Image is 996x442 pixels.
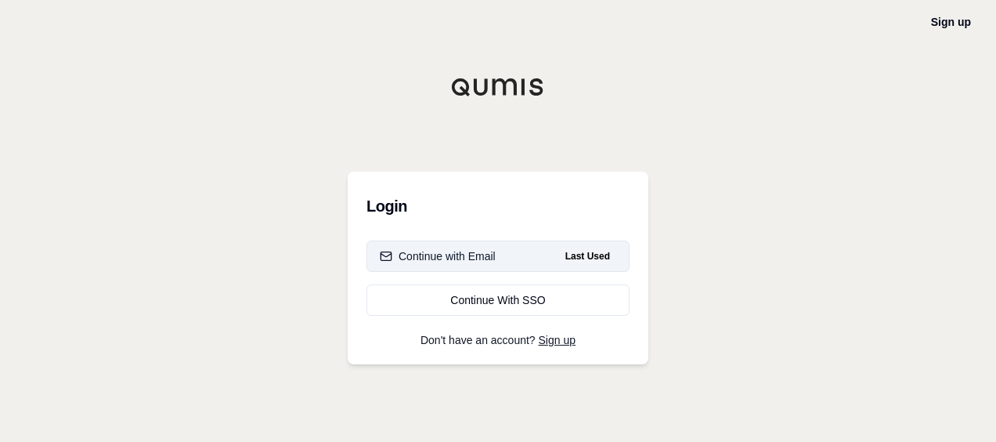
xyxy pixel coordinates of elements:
a: Sign up [931,16,971,28]
p: Don't have an account? [366,335,630,346]
div: Continue with Email [380,248,496,264]
span: Last Used [559,247,616,266]
a: Continue With SSO [366,284,630,316]
img: Qumis [451,78,545,96]
h3: Login [366,190,630,222]
a: Sign up [539,334,576,346]
button: Continue with EmailLast Used [366,241,630,272]
div: Continue With SSO [380,292,616,308]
